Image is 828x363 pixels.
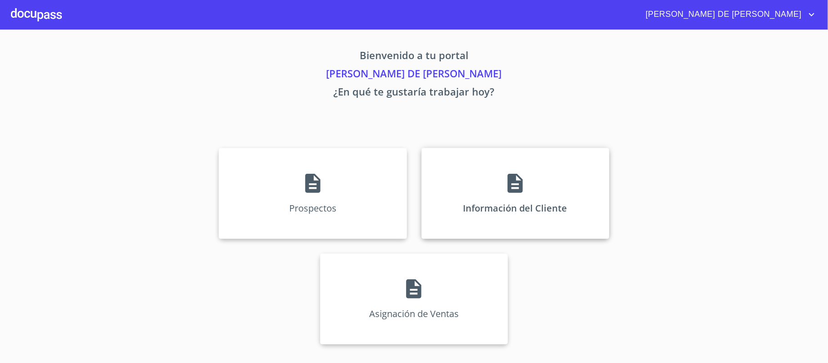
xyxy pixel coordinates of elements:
button: account of current user [639,7,817,22]
span: [PERSON_NAME] DE [PERSON_NAME] [639,7,806,22]
p: Información del Cliente [463,202,567,214]
p: Bienvenido a tu portal [134,48,694,66]
p: Asignación de Ventas [369,308,459,320]
p: ¿En qué te gustaría trabajar hoy? [134,84,694,102]
p: Prospectos [289,202,336,214]
p: [PERSON_NAME] DE [PERSON_NAME] [134,66,694,84]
